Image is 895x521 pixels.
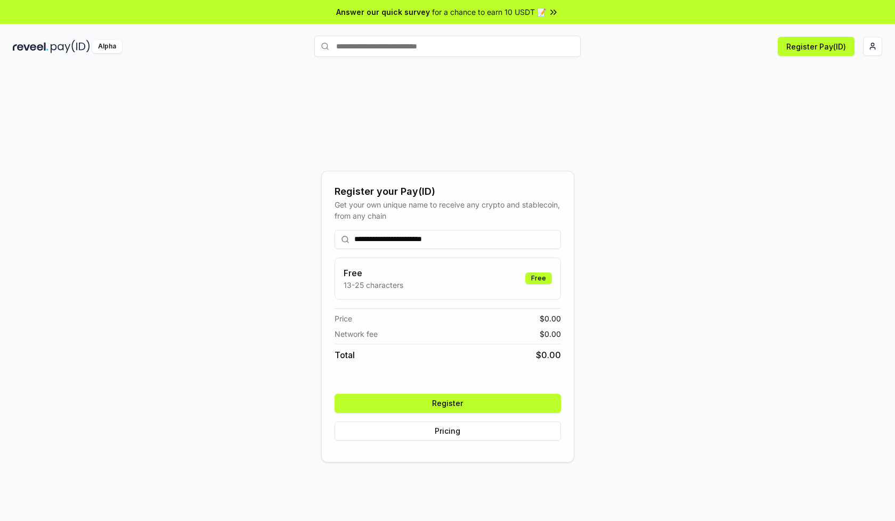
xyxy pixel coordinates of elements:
img: pay_id [51,40,90,53]
span: Total [335,349,355,361]
span: Network fee [335,328,378,340]
span: $ 0.00 [536,349,561,361]
button: Pricing [335,421,561,441]
div: Free [525,272,552,284]
span: $ 0.00 [540,313,561,324]
span: $ 0.00 [540,328,561,340]
button: Register Pay(ID) [778,37,855,56]
div: Get your own unique name to receive any crypto and stablecoin, from any chain [335,199,561,221]
div: Register your Pay(ID) [335,184,561,199]
div: Alpha [92,40,122,53]
span: for a chance to earn 10 USDT 📝 [432,6,546,18]
img: reveel_dark [13,40,48,53]
span: Price [335,313,352,324]
button: Register [335,394,561,413]
span: Answer our quick survey [336,6,430,18]
p: 13-25 characters [344,279,403,291]
h3: Free [344,267,403,279]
